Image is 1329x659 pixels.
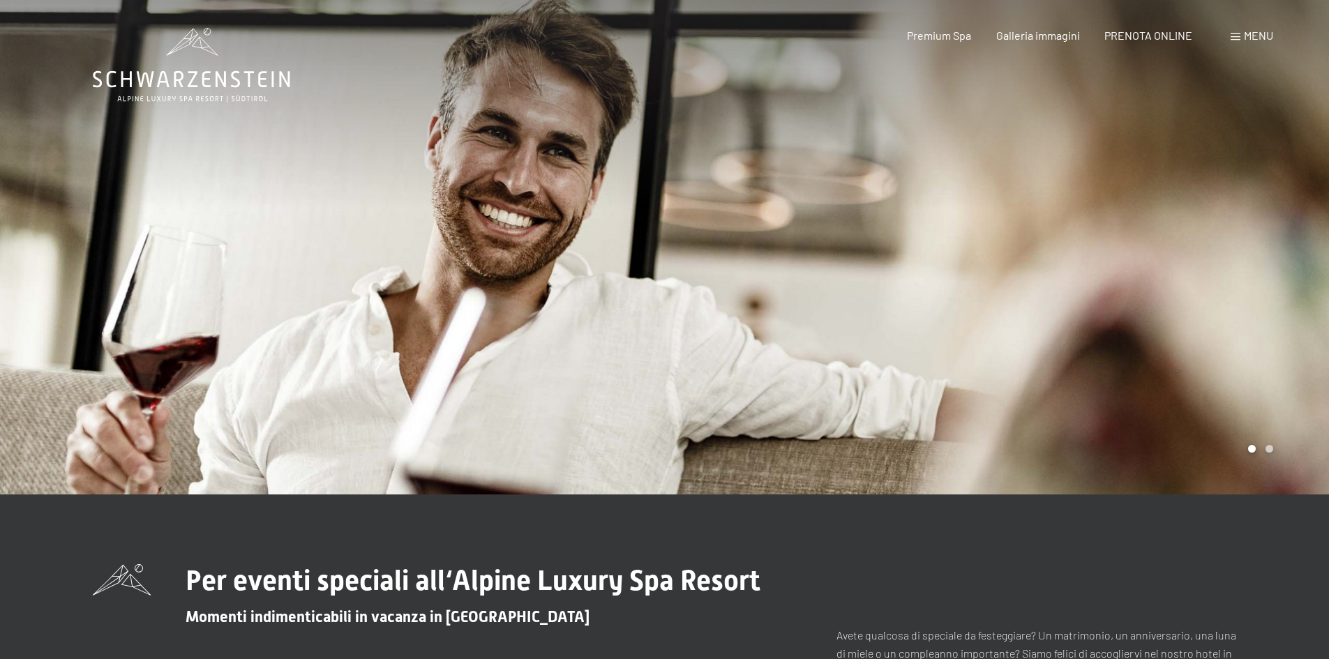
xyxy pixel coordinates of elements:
[1248,445,1256,453] div: Carousel Page 1 (Current Slide)
[996,29,1080,42] a: Galleria immagini
[1244,29,1273,42] span: Menu
[907,29,971,42] a: Premium Spa
[1266,445,1273,453] div: Carousel Page 2
[1243,445,1273,453] div: Carousel Pagination
[186,608,590,626] span: Momenti indimenticabili in vacanza in [GEOGRAPHIC_DATA]
[1104,29,1192,42] a: PRENOTA ONLINE
[186,564,760,597] span: Per eventi speciali all‘Alpine Luxury Spa Resort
